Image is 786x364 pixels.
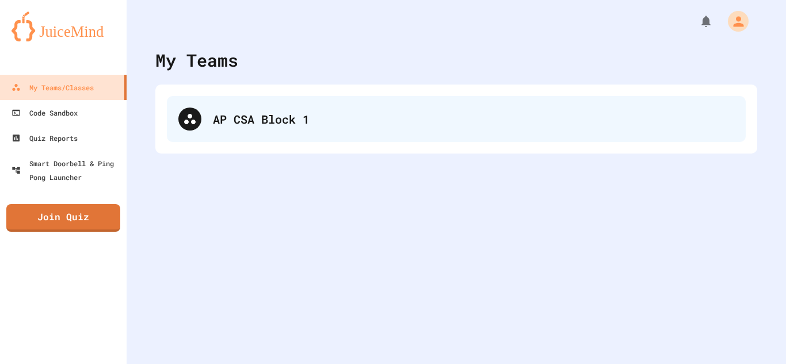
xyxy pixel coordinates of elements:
div: AP CSA Block 1 [167,96,746,142]
img: logo-orange.svg [12,12,115,41]
div: Smart Doorbell & Ping Pong Launcher [12,156,122,184]
div: My Notifications [678,12,716,31]
div: My Teams/Classes [12,81,94,94]
div: Code Sandbox [12,106,78,120]
a: Join Quiz [6,204,120,232]
div: Quiz Reports [12,131,78,145]
div: My Account [716,8,751,35]
div: AP CSA Block 1 [213,110,734,128]
div: My Teams [155,47,238,73]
